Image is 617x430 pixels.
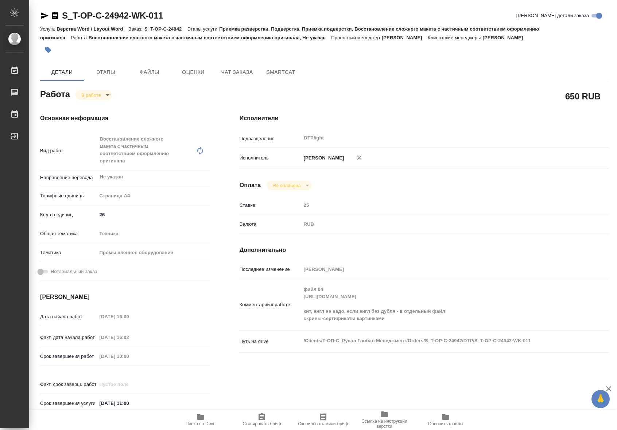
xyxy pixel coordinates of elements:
[270,182,303,189] button: Не оплачена
[40,249,97,256] p: Тематика
[428,35,483,40] p: Клиентские менеджеры
[40,114,210,123] h4: Основная информация
[240,202,301,209] p: Ставка
[242,421,281,426] span: Скопировать бриф
[71,35,89,40] p: Работа
[97,209,210,220] input: ✎ Введи что-нибудь
[40,293,210,301] h4: [PERSON_NAME]
[331,35,381,40] p: Проектный менеджер
[301,200,578,210] input: Пустое поле
[415,410,476,430] button: Обновить файлы
[240,181,261,190] h4: Оплата
[301,218,578,230] div: RUB
[40,230,97,237] p: Общая тематика
[358,419,411,429] span: Ссылка на инструкции верстки
[40,87,70,100] h2: Работа
[97,311,161,322] input: Пустое поле
[267,181,311,190] div: В работе
[298,421,348,426] span: Скопировать мини-бриф
[240,338,301,345] p: Путь на drive
[75,90,112,100] div: В работе
[129,26,144,32] p: Заказ:
[301,335,578,347] textarea: /Clients/Т-ОП-С_Русал Глобал Менеджмент/Orders/S_T-OP-C-24942/DTP/S_T-OP-C-24942-WK-011
[40,400,97,407] p: Срок завершения услуги
[186,421,216,426] span: Папка на Drive
[240,221,301,228] p: Валюта
[97,332,161,343] input: Пустое поле
[40,26,539,40] p: Приемка разверстки, Подверстка, Приемка подверстки, Восстановление сложного макета с частичным со...
[292,410,354,430] button: Скопировать мини-бриф
[301,283,578,325] textarea: файл 04 [URL][DOMAIN_NAME] кит, англ не надо, если англ без дубля - в отдельный файл скрины-серти...
[51,11,59,20] button: Скопировать ссылку
[565,90,601,102] h2: 650 RUB
[40,192,97,200] p: Тарифные единицы
[97,398,161,409] input: ✎ Введи что-нибудь
[351,150,367,166] button: Удалить исполнителя
[40,11,49,20] button: Скопировать ссылку для ЯМессенджера
[591,390,610,408] button: 🙏
[97,190,210,202] div: Страница А4
[40,174,97,181] p: Направление перевода
[176,68,211,77] span: Оценки
[516,12,589,19] span: [PERSON_NAME] детали заказа
[382,35,428,40] p: [PERSON_NAME]
[187,26,219,32] p: Этапы услуги
[240,154,301,162] p: Исполнитель
[44,68,79,77] span: Детали
[40,211,97,218] p: Кол-во единиц
[240,135,301,142] p: Подразделение
[40,42,56,58] button: Добавить тэг
[40,313,97,320] p: Дата начала работ
[40,334,97,341] p: Факт. дата начала работ
[220,68,255,77] span: Чат заказа
[89,35,331,40] p: Восстановление сложного макета с частичным соответствием оформлению оригинала, Не указан
[231,410,292,430] button: Скопировать бриф
[301,264,578,275] input: Пустое поле
[88,68,123,77] span: Этапы
[57,26,128,32] p: Верстка Word / Layout Word
[132,68,167,77] span: Файлы
[97,351,161,362] input: Пустое поле
[62,11,163,20] a: S_T-OP-C-24942-WK-011
[97,228,210,240] div: Техника
[40,26,57,32] p: Услуга
[170,410,231,430] button: Папка на Drive
[263,68,298,77] span: SmartCat
[40,147,97,154] p: Вид работ
[79,92,103,98] button: В работе
[428,421,463,426] span: Обновить файлы
[594,391,607,407] span: 🙏
[354,410,415,430] button: Ссылка на инструкции верстки
[240,266,301,273] p: Последнее изменение
[482,35,528,40] p: [PERSON_NAME]
[240,114,609,123] h4: Исполнители
[51,268,97,275] span: Нотариальный заказ
[97,379,161,390] input: Пустое поле
[144,26,187,32] p: S_T-OP-C-24942
[97,246,210,259] div: Промышленное оборудование
[240,301,301,308] p: Комментарий к работе
[240,246,609,255] h4: Дополнительно
[301,154,344,162] p: [PERSON_NAME]
[40,353,97,360] p: Срок завершения работ
[40,381,97,388] p: Факт. срок заверш. работ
